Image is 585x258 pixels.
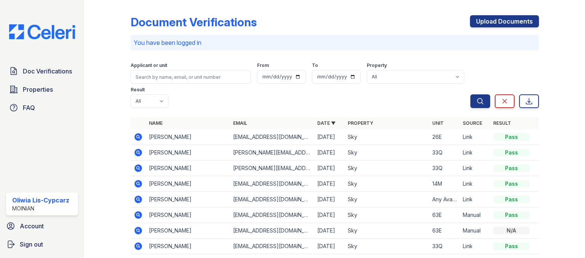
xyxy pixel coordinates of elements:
[23,85,53,94] span: Properties
[493,149,530,156] div: Pass
[20,221,44,231] span: Account
[131,70,251,84] input: Search by name, email, or unit number
[463,120,482,126] a: Source
[460,207,490,223] td: Manual
[460,176,490,192] td: Link
[146,161,230,176] td: [PERSON_NAME]
[429,176,460,192] td: 14M
[345,129,429,145] td: Sky
[149,120,163,126] a: Name
[493,164,530,172] div: Pass
[314,145,345,161] td: [DATE]
[314,207,345,223] td: [DATE]
[230,129,314,145] td: [EMAIL_ADDRESS][DOMAIN_NAME]
[23,67,72,76] span: Doc Verifications
[230,207,314,223] td: [EMAIL_ADDRESS][DOMAIN_NAME]
[460,192,490,207] td: Link
[429,192,460,207] td: Any Available
[230,223,314,239] td: [EMAIL_ADDRESS][DOMAIN_NAME]
[146,192,230,207] td: [PERSON_NAME]
[6,100,78,115] a: FAQ
[131,62,167,68] label: Applicant or unit
[314,161,345,176] td: [DATE]
[493,211,530,219] div: Pass
[345,145,429,161] td: Sky
[3,24,81,39] img: CE_Logo_Blue-a8612792a0a2168367f1c8372b55b34899dd931a85d93a1a3d3e32e68fde9ad4.png
[493,196,530,203] div: Pass
[314,239,345,254] td: [DATE]
[317,120,336,126] a: Date ▼
[432,120,444,126] a: Unit
[493,120,511,126] a: Result
[429,145,460,161] td: 33Q
[493,133,530,141] div: Pass
[314,176,345,192] td: [DATE]
[12,205,69,212] div: Moinian
[345,161,429,176] td: Sky
[233,120,247,126] a: Email
[131,15,257,29] div: Document Verifications
[12,196,69,205] div: Oliwia Lis-Cypcarz
[131,87,145,93] label: Result
[314,223,345,239] td: [DATE]
[3,237,81,252] a: Sign out
[230,161,314,176] td: [PERSON_NAME][EMAIL_ADDRESS][DOMAIN_NAME]
[345,192,429,207] td: Sky
[230,192,314,207] td: [EMAIL_ADDRESS][DOMAIN_NAME]
[3,218,81,234] a: Account
[429,129,460,145] td: 26E
[460,145,490,161] td: Link
[460,161,490,176] td: Link
[345,239,429,254] td: Sky
[134,38,536,47] p: You have been logged in
[146,223,230,239] td: [PERSON_NAME]
[230,176,314,192] td: [EMAIL_ADDRESS][DOMAIN_NAME]
[367,62,387,68] label: Property
[493,242,530,250] div: Pass
[429,239,460,254] td: 33Q
[230,239,314,254] td: [EMAIL_ADDRESS][DOMAIN_NAME]
[460,129,490,145] td: Link
[345,176,429,192] td: Sky
[146,207,230,223] td: [PERSON_NAME]
[429,223,460,239] td: 63E
[6,64,78,79] a: Doc Verifications
[146,239,230,254] td: [PERSON_NAME]
[314,192,345,207] td: [DATE]
[146,145,230,161] td: [PERSON_NAME]
[460,223,490,239] td: Manual
[23,103,35,112] span: FAQ
[345,223,429,239] td: Sky
[146,176,230,192] td: [PERSON_NAME]
[429,161,460,176] td: 33Q
[230,145,314,161] td: [PERSON_NAME][EMAIL_ADDRESS][DOMAIN_NAME]
[345,207,429,223] td: Sky
[312,62,318,68] label: To
[20,240,43,249] span: Sign out
[348,120,373,126] a: Property
[493,180,530,188] div: Pass
[429,207,460,223] td: 63E
[493,227,530,234] div: N/A
[314,129,345,145] td: [DATE]
[460,239,490,254] td: Link
[146,129,230,145] td: [PERSON_NAME]
[6,82,78,97] a: Properties
[257,62,269,68] label: From
[470,15,539,27] a: Upload Documents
